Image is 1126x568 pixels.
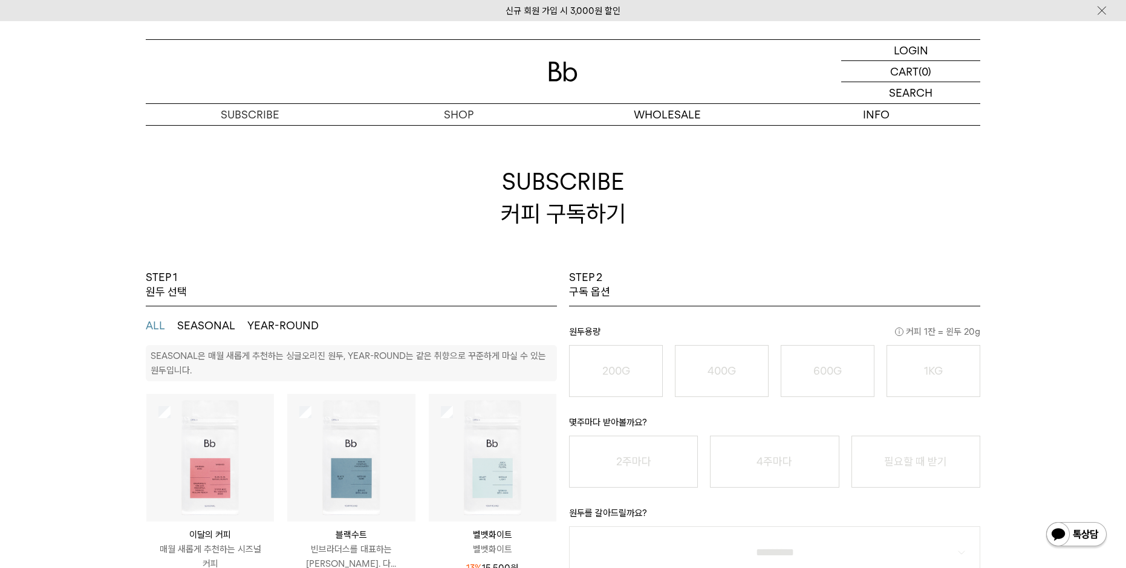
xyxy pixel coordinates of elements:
[287,394,415,521] img: 상품이미지
[177,318,235,333] button: SEASONAL
[354,104,563,125] a: SHOP
[1045,521,1108,550] img: 카카오톡 채널 1:1 채팅 버튼
[247,318,319,333] button: YEAR-ROUND
[429,528,556,542] p: 벨벳화이트
[887,345,980,397] button: 1KG
[569,506,980,526] p: 원두를 갈아드릴까요?
[569,270,610,300] p: STEP 2 구독 옵션
[895,324,980,339] span: 커피 1잔 = 윈두 20g
[548,62,578,82] img: 로고
[429,394,556,521] img: 상품이미지
[919,61,931,82] p: (0)
[146,394,274,521] img: 상품이미지
[287,528,415,542] p: 블랙수트
[146,528,274,542] p: 이달의 커피
[146,270,187,300] p: STEP 1 원두 선택
[894,40,928,60] p: LOGIN
[890,61,919,82] p: CART
[781,345,874,397] button: 600G
[675,345,769,397] button: 400G
[813,364,842,377] o: 600G
[708,364,736,377] o: 400G
[146,125,980,270] h2: SUBSCRIBE 커피 구독하기
[146,318,165,333] button: ALL
[569,345,663,397] button: 200G
[851,436,980,488] button: 필요할 때 받기
[602,364,630,377] o: 200G
[563,104,772,125] p: WHOLESALE
[841,61,980,82] a: CART (0)
[429,542,556,557] p: 벨벳화이트
[569,324,980,345] p: 원두용량
[924,364,943,377] o: 1KG
[151,350,546,376] p: SEASONAL은 매월 새롭게 추천하는 싱글오리진 원두, YEAR-ROUND는 같은 취향으로 꾸준하게 마실 수 있는 원두입니다.
[569,415,980,436] p: 몇주마다 받아볼까요?
[569,436,698,488] button: 2주마다
[772,104,980,125] p: INFO
[146,104,354,125] a: SUBSCRIBE
[506,5,620,16] a: 신규 회원 가입 시 3,000원 할인
[889,82,932,103] p: SEARCH
[710,436,839,488] button: 4주마다
[841,40,980,61] a: LOGIN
